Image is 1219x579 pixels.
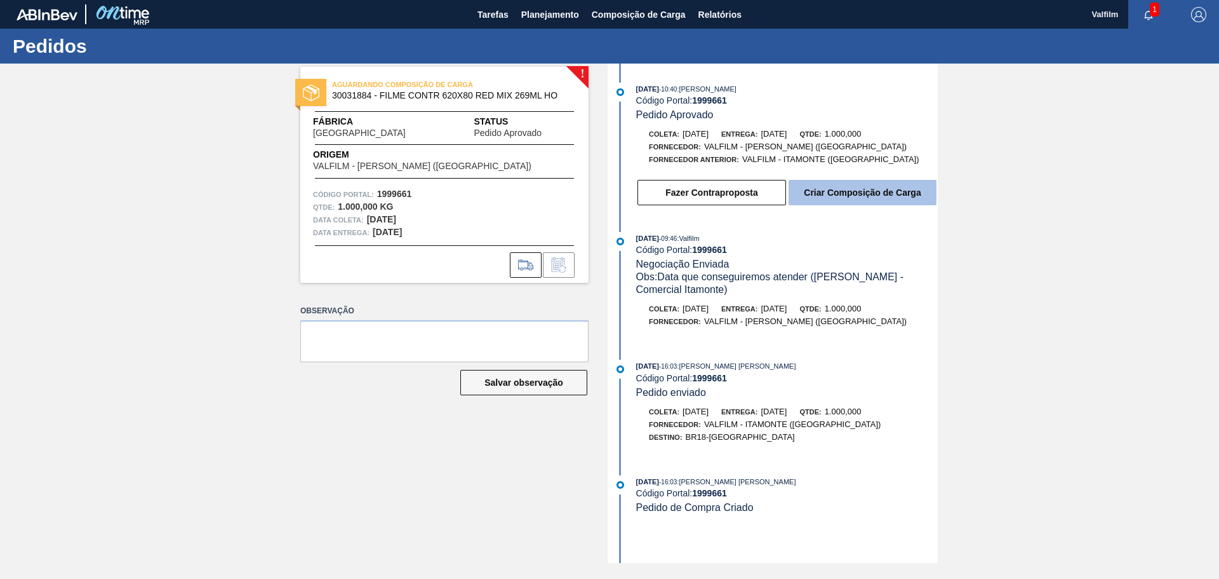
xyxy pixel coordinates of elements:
span: Composição de Carga [592,7,686,22]
span: Tarefas [477,7,509,22]
button: Criar Composição de Carga [789,180,936,205]
span: Coleta: [649,305,679,313]
span: [DATE] [636,235,659,242]
span: Pedido enviado [636,387,706,398]
div: Ir para Composição de Carga [510,252,542,278]
span: Fábrica [313,115,446,128]
div: Informar alteração no pedido [543,252,575,278]
span: Fornecedor Anterior: [649,156,739,163]
img: atual [616,238,624,245]
img: status [303,85,319,101]
span: - 16:03 [659,479,677,486]
span: [DATE] [683,304,709,313]
span: Fornecedor: [649,318,701,325]
span: : [PERSON_NAME] [PERSON_NAME] [677,478,796,486]
span: VALFILM - ITAMONTE ([GEOGRAPHIC_DATA]) [742,154,919,164]
strong: [DATE] [367,214,396,224]
span: Status [474,115,576,128]
span: Destino: [649,433,683,441]
span: [DATE] [683,129,709,139]
span: Fornecedor: [649,421,701,428]
span: Qtde: [799,305,821,313]
span: [DATE] [636,85,659,93]
span: BR18-[GEOGRAPHIC_DATA] [686,432,795,442]
div: Código Portal: [636,488,938,498]
span: : Valfilm [677,235,699,242]
span: Entrega: [721,130,757,138]
button: Fazer Contraproposta [637,180,786,205]
span: [DATE] [683,407,709,416]
span: Qtde: [799,130,821,138]
button: Notificações [1128,6,1169,24]
span: Negociação Enviada [636,259,729,269]
span: 1.000,000 [825,407,862,416]
strong: 1999661 [377,189,412,199]
span: Pedido Aprovado [636,109,714,120]
span: Planejamento [521,7,579,22]
span: Data coleta: [313,214,364,226]
strong: [DATE] [373,227,402,237]
span: Qtde: [799,408,821,416]
span: [DATE] [761,129,787,139]
img: Logout [1191,7,1206,22]
strong: 1999661 [692,488,727,498]
span: Relatórios [698,7,742,22]
span: Entrega: [721,408,757,416]
span: Código Portal: [313,188,374,201]
span: [DATE] [636,478,659,486]
img: atual [616,88,624,96]
span: [GEOGRAPHIC_DATA] [313,128,406,138]
span: VALFILM - [PERSON_NAME] ([GEOGRAPHIC_DATA]) [313,161,531,171]
img: atual [616,365,624,373]
strong: 1.000,000 KG [338,201,393,212]
img: TNhmsLtSVTkK8tSr43FrP2fwEKptu5GPRR3wAAAABJRU5ErkJggg== [17,9,77,20]
span: [DATE] [761,304,787,313]
span: Entrega: [721,305,757,313]
button: Salvar observação [460,370,587,395]
h1: Pedidos [13,39,238,53]
span: : [PERSON_NAME] [PERSON_NAME] [677,362,796,370]
span: - 10:40 [659,86,677,93]
span: 1.000,000 [825,129,862,139]
span: Origem [313,148,568,161]
span: Coleta: [649,130,679,138]
span: VALFILM - [PERSON_NAME] ([GEOGRAPHIC_DATA]) [704,317,907,326]
span: Pedido Aprovado [474,128,542,138]
span: Coleta: [649,408,679,416]
span: - 09:46 [659,235,677,242]
div: Código Portal: [636,373,938,383]
span: - 16:03 [659,363,677,370]
strong: 1999661 [692,373,727,383]
span: [DATE] [636,362,659,370]
div: Código Portal: [636,95,938,106]
span: Pedido de Compra Criado [636,502,754,513]
span: Obs: Data que conseguiremos atender ([PERSON_NAME] - Comercial Itamonte) [636,271,907,295]
label: Observação [300,302,589,320]
span: 1 [1150,3,1159,17]
div: Código Portal: [636,245,938,255]
span: 30031884 - FILME CONTR 620X80 RED MIX 269ML HO [332,91,563,100]
span: AGUARDANDO COMPOSIÇÃO DE CARGA [332,78,510,91]
span: : [PERSON_NAME] [677,85,736,93]
img: atual [616,481,624,489]
span: Qtde : [313,201,335,214]
span: 1.000,000 [825,304,862,313]
span: VALFILM - ITAMONTE ([GEOGRAPHIC_DATA]) [704,419,881,429]
span: VALFILM - [PERSON_NAME] ([GEOGRAPHIC_DATA]) [704,142,907,151]
span: Data entrega: [313,226,370,239]
strong: 1999661 [692,95,727,106]
span: Fornecedor: [649,143,701,151]
strong: 1999661 [692,245,727,255]
span: [DATE] [761,407,787,416]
